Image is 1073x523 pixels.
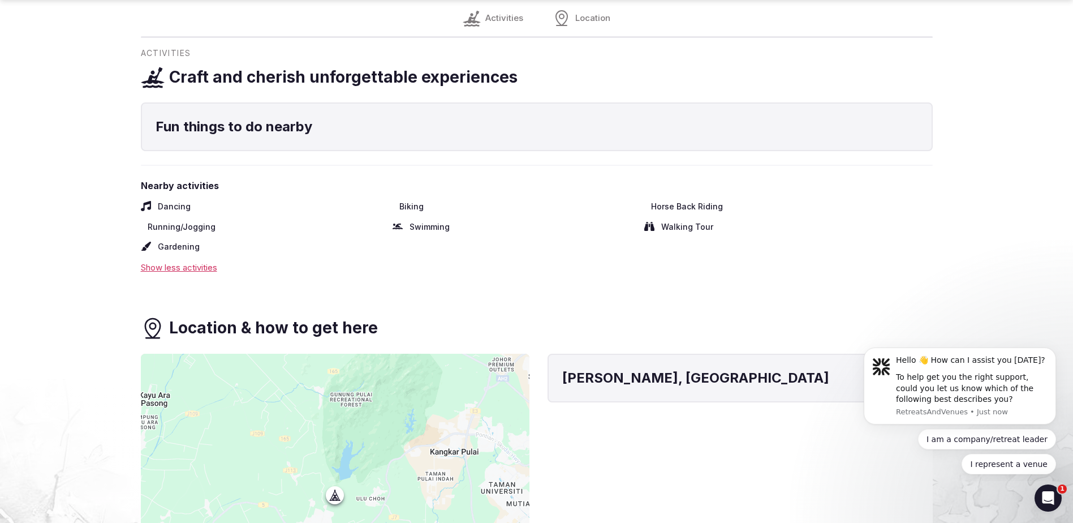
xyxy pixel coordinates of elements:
span: Swimming [410,221,450,233]
iframe: Intercom notifications message [847,337,1073,481]
span: Activities [141,48,191,59]
span: Horse Back Riding [651,201,723,212]
div: Show less activities [141,261,933,273]
span: Dancing [158,201,191,212]
h4: Fun things to do nearby [156,117,918,136]
span: Walking Tour [661,221,713,233]
span: Gardening [158,241,200,252]
span: Running/Jogging [148,221,216,233]
span: Location [575,12,610,24]
span: 1 [1058,485,1067,494]
iframe: Intercom live chat [1035,485,1062,512]
span: Biking [399,201,424,212]
h3: Craft and cherish unforgettable experiences [169,66,518,88]
h4: [PERSON_NAME], [GEOGRAPHIC_DATA] [562,368,918,388]
span: Nearby activities [141,179,933,192]
span: Activities [485,12,523,24]
h3: Location & how to get here [169,317,378,339]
